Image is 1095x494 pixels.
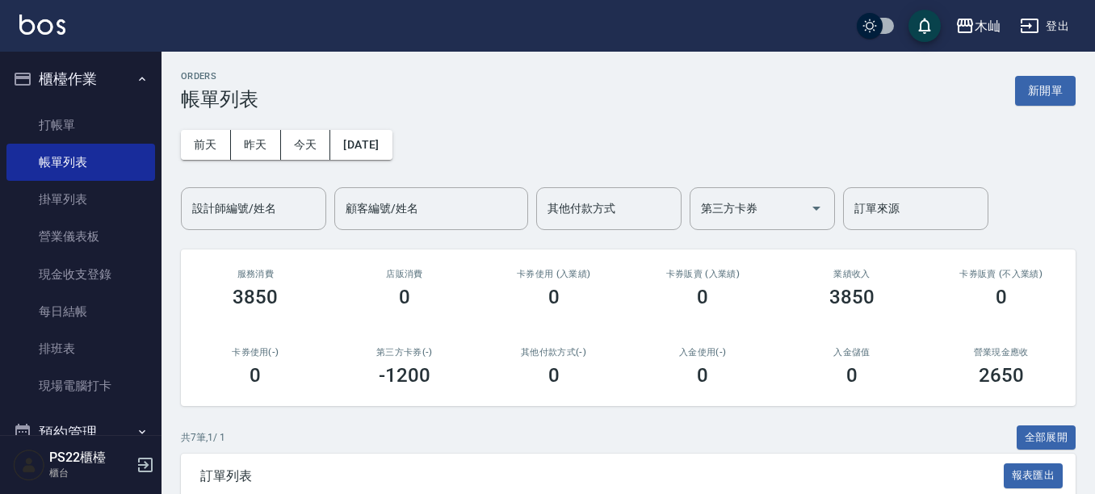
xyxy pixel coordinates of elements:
button: 預約管理 [6,412,155,454]
img: Person [13,449,45,481]
a: 現金收支登錄 [6,256,155,293]
h3: 0 [846,364,858,387]
a: 排班表 [6,330,155,367]
h2: 第三方卡券(-) [350,347,460,358]
h2: 入金儲值 [797,347,908,358]
a: 報表匯出 [1004,467,1064,483]
button: 登出 [1013,11,1076,41]
h2: 其他付款方式(-) [498,347,609,358]
h3: 0 [399,286,410,308]
button: 全部展開 [1017,425,1076,450]
a: 打帳單 [6,107,155,144]
button: 今天 [281,130,331,160]
h3: -1200 [379,364,430,387]
img: Logo [19,15,65,35]
h2: 業績收入 [797,269,908,279]
button: 櫃檯作業 [6,58,155,100]
h3: 0 [996,286,1007,308]
h3: 3850 [233,286,278,308]
h3: 0 [697,364,708,387]
a: 現場電腦打卡 [6,367,155,404]
button: 新開單 [1015,76,1076,106]
h3: 服務消費 [200,269,311,279]
button: 報表匯出 [1004,463,1064,488]
h2: 入金使用(-) [648,347,758,358]
h3: 帳單列表 [181,88,258,111]
h2: 卡券販賣 (不入業績) [946,269,1056,279]
a: 營業儀表板 [6,218,155,255]
h3: 0 [250,364,261,387]
a: 每日結帳 [6,293,155,330]
a: 掛單列表 [6,181,155,218]
button: [DATE] [330,130,392,160]
button: 昨天 [231,130,281,160]
h5: PS22櫃檯 [49,450,132,466]
h3: 3850 [829,286,875,308]
div: 木屾 [975,16,1001,36]
h2: ORDERS [181,71,258,82]
button: save [908,10,941,42]
button: 前天 [181,130,231,160]
h2: 營業現金應收 [946,347,1056,358]
a: 新開單 [1015,82,1076,98]
button: 木屾 [949,10,1007,43]
h3: 2650 [979,364,1024,387]
h3: 0 [548,286,560,308]
button: Open [803,195,829,221]
h3: 0 [548,364,560,387]
p: 櫃台 [49,466,132,480]
a: 帳單列表 [6,144,155,181]
h3: 0 [697,286,708,308]
h2: 店販消費 [350,269,460,279]
span: 訂單列表 [200,468,1004,484]
h2: 卡券使用 (入業績) [498,269,609,279]
h2: 卡券使用(-) [200,347,311,358]
h2: 卡券販賣 (入業績) [648,269,758,279]
p: 共 7 筆, 1 / 1 [181,430,225,445]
